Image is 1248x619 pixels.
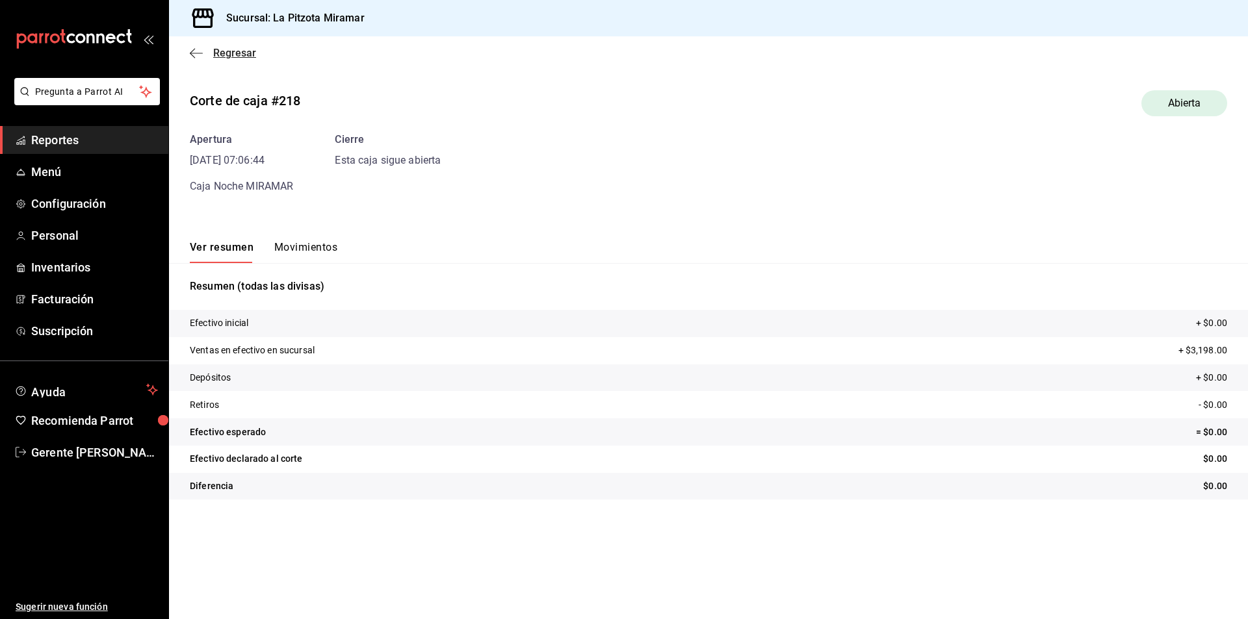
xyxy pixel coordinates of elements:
div: Esta caja sigue abierta [335,153,441,168]
span: Caja Noche MIRAMAR [190,180,293,192]
p: $0.00 [1203,479,1227,493]
p: Retiros [190,398,219,412]
span: Facturación [31,290,158,308]
button: Regresar [190,47,256,59]
button: Ver resumen [190,241,253,263]
time: [DATE] 07:06:44 [190,153,293,168]
p: Depósitos [190,371,231,385]
div: Cierre [335,132,441,147]
p: + $0.00 [1196,371,1227,385]
p: Efectivo inicial [190,316,248,330]
h3: Sucursal: La Pitzota Miramar [216,10,365,26]
p: + $3,198.00 [1178,344,1227,357]
button: open_drawer_menu [143,34,153,44]
div: navigation tabs [190,241,337,263]
span: Pregunta a Parrot AI [35,85,140,99]
button: Pregunta a Parrot AI [14,78,160,105]
span: Abierta [1160,95,1209,111]
span: Ayuda [31,382,141,398]
a: Pregunta a Parrot AI [9,94,160,108]
p: + $0.00 [1196,316,1227,330]
span: Recomienda Parrot [31,412,158,429]
span: Gerente [PERSON_NAME] [31,444,158,461]
p: = $0.00 [1196,425,1227,439]
span: Menú [31,163,158,181]
span: Regresar [213,47,256,59]
p: Efectivo esperado [190,425,266,439]
p: - $0.00 [1199,398,1227,412]
p: Diferencia [190,479,233,493]
span: Inventarios [31,259,158,276]
p: Efectivo declarado al corte [190,452,303,466]
span: Configuración [31,195,158,212]
div: Corte de caja #218 [190,91,300,110]
p: Ventas en efectivo en sucursal [190,344,315,357]
p: Resumen (todas las divisas) [190,279,1227,294]
span: Personal [31,227,158,244]
button: Movimientos [274,241,337,263]
span: Suscripción [31,322,158,340]
span: Reportes [31,131,158,149]
span: Sugerir nueva función [16,600,158,614]
div: Apertura [190,132,293,147]
p: $0.00 [1203,452,1227,466]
